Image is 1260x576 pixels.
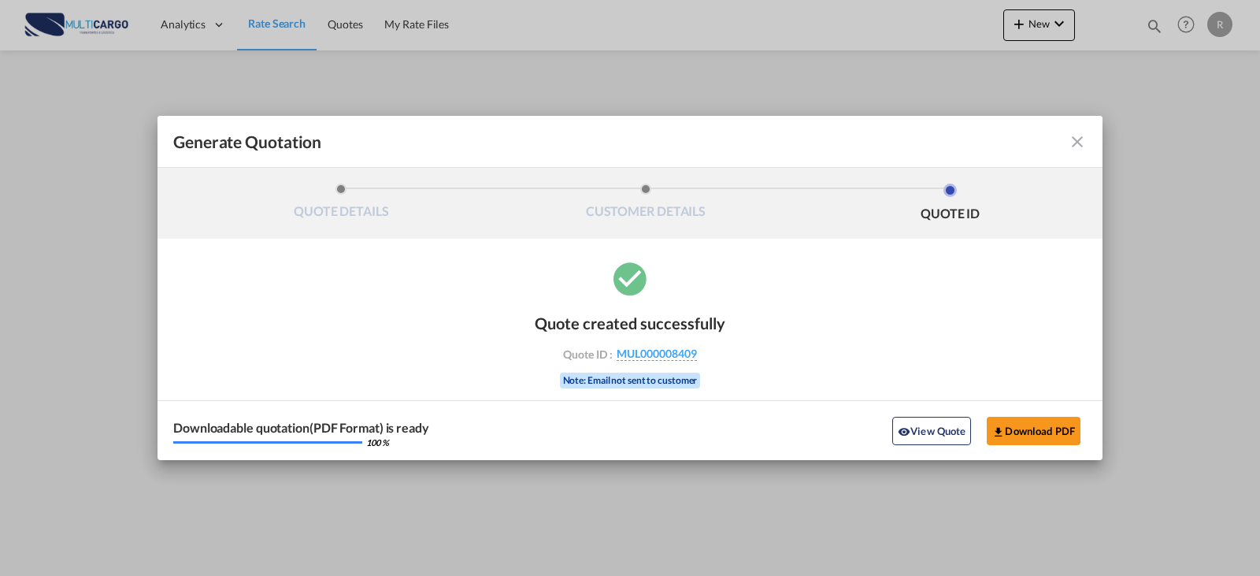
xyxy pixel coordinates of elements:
[173,422,429,434] div: Downloadable quotation(PDF Format) is ready
[987,417,1080,445] button: Download PDF
[992,425,1005,438] md-icon: icon-download
[798,184,1102,226] li: QUOTE ID
[366,438,389,447] div: 100 %
[1068,132,1087,151] md-icon: icon-close fg-AAA8AD cursor m-0
[157,116,1102,460] md-dialog: Generate QuotationQUOTE ...
[892,417,971,445] button: icon-eyeView Quote
[189,184,494,226] li: QUOTE DETAILS
[535,314,725,333] div: Quote created successfully
[539,347,721,361] div: Quote ID :
[610,258,650,298] md-icon: icon-checkbox-marked-circle
[617,347,697,361] span: MUL000008409
[898,425,910,438] md-icon: icon-eye
[560,373,701,388] div: Note: Email not sent to customer
[173,132,321,152] span: Generate Quotation
[494,184,799,226] li: CUSTOMER DETAILS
